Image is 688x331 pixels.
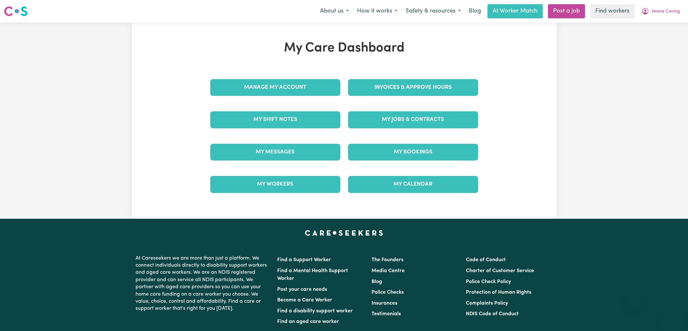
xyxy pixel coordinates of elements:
[637,5,684,18] button: My Account
[466,268,534,273] a: Charter of Customer Service
[466,290,531,295] a: Protection of Human Rights
[372,279,382,284] a: Blog
[466,301,508,306] a: Complaints Policy
[210,79,340,96] a: Manage My Account
[662,305,683,326] iframe: Button to launch messaging window
[348,176,478,193] a: My Calendar
[348,111,478,128] a: My Jobs & Contracts
[372,268,405,273] a: Media Centre
[4,5,28,17] img: Careseekers logo
[136,252,269,315] p: At Careseekers we are more than just a platform. We connect individuals directly to disability su...
[652,8,680,15] span: Home Caring
[372,301,397,306] a: Insurances
[210,111,340,128] a: My Shift Notes
[277,287,327,292] a: Post your care needs
[487,4,543,18] a: AI Worker Match
[628,290,641,303] iframe: Close message
[277,268,348,281] a: Find a Mental Health Support Worker
[466,257,506,262] a: Code of Conduct
[277,308,353,314] a: Find a disability support worker
[316,5,353,18] button: About us
[372,311,401,317] a: Testimonials
[305,230,383,235] a: Careseekers home page
[277,298,332,303] a: Become a Care Worker
[372,257,403,262] a: The Founders
[210,176,340,193] a: My Workers
[353,5,401,18] button: How it works
[277,319,339,324] a: Find an aged care worker
[401,5,465,18] button: Safety & resources
[277,257,331,262] a: Find a Support Worker
[466,311,519,317] a: NDIS Code of Conduct
[465,4,485,18] a: Blog
[348,79,478,96] a: Invoices & Approve Hours
[4,4,28,19] a: Careseekers logo
[372,290,404,295] a: Police Checks
[206,41,482,56] h1: My Care Dashboard
[210,144,340,161] a: My Messages
[348,144,478,161] a: My Bookings
[590,4,635,18] a: Find workers
[548,4,585,18] a: Post a job
[466,279,511,284] a: Police Check Policy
